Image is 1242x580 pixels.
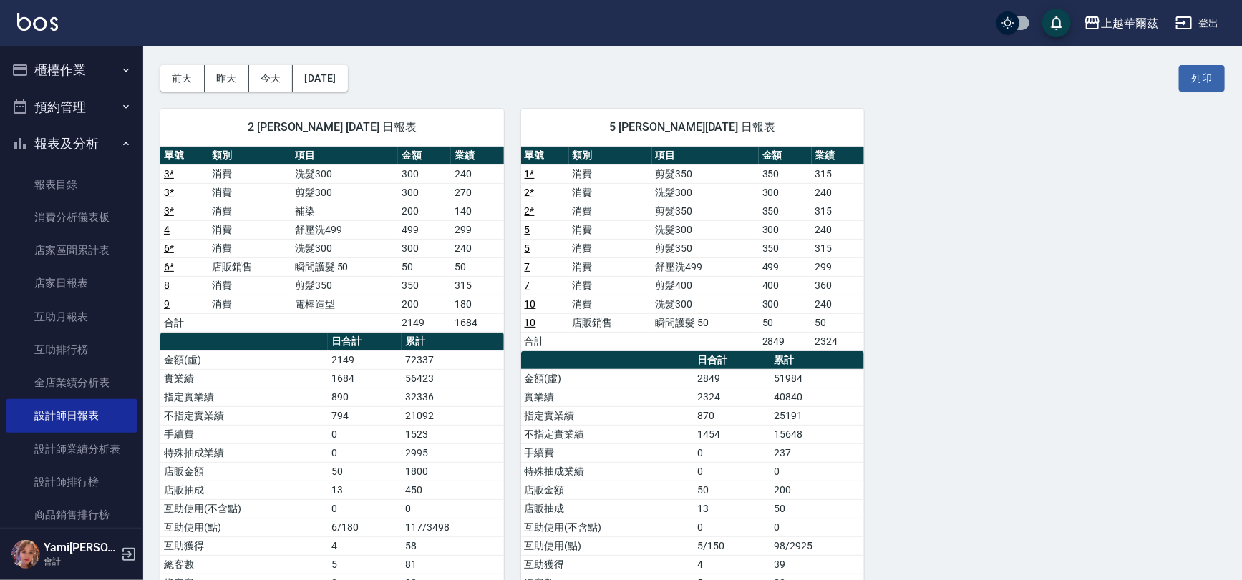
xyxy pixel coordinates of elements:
[652,239,759,257] td: 剪髮350
[160,555,328,574] td: 總客數
[6,466,137,498] a: 設計師排行榜
[208,220,291,239] td: 消費
[398,295,451,313] td: 200
[759,202,812,220] td: 350
[759,183,812,202] td: 300
[205,65,249,92] button: 昨天
[812,257,865,276] td: 299
[160,350,328,369] td: 金額(虛)
[402,350,504,369] td: 72337
[160,65,205,92] button: 前天
[451,276,504,295] td: 315
[812,220,865,239] td: 240
[569,239,652,257] td: 消費
[398,239,451,257] td: 300
[812,332,865,350] td: 2324
[521,332,569,350] td: 合計
[208,239,291,257] td: 消費
[451,239,504,257] td: 240
[208,164,291,183] td: 消費
[652,257,759,276] td: 舒壓洗499
[652,202,759,220] td: 剪髮350
[208,147,291,165] th: 類別
[812,276,865,295] td: 360
[398,313,451,332] td: 2149
[6,168,137,201] a: 報表目錄
[759,164,812,183] td: 350
[569,295,652,313] td: 消費
[160,499,328,518] td: 互助使用(不含點)
[770,351,864,370] th: 累計
[569,276,652,295] td: 消費
[759,147,812,165] th: 金額
[694,369,771,388] td: 2849
[402,333,504,351] th: 累計
[1042,9,1071,37] button: save
[652,313,759,332] td: 瞬間護髮 50
[521,147,569,165] th: 單號
[328,350,402,369] td: 2149
[770,462,864,481] td: 0
[652,295,759,313] td: 洗髮300
[398,164,451,183] td: 300
[812,183,865,202] td: 240
[160,518,328,536] td: 互助使用(點)
[694,481,771,499] td: 50
[812,164,865,183] td: 315
[6,51,137,89] button: 櫃檯作業
[759,332,812,350] td: 2849
[812,202,865,220] td: 315
[164,298,170,310] a: 9
[402,462,504,481] td: 1800
[328,333,402,351] th: 日合計
[770,499,864,518] td: 50
[6,267,137,300] a: 店家日報表
[1170,10,1225,36] button: 登出
[160,406,328,425] td: 不指定實業績
[398,220,451,239] td: 499
[398,257,451,276] td: 50
[160,313,208,332] td: 合計
[451,257,504,276] td: 50
[652,276,759,295] td: 剪髮400
[759,257,812,276] td: 499
[160,443,328,462] td: 特殊抽成業績
[6,201,137,234] a: 消費分析儀表板
[521,425,694,443] td: 不指定實業績
[451,202,504,220] td: 140
[770,555,864,574] td: 39
[521,499,694,518] td: 店販抽成
[6,433,137,466] a: 設計師業績分析表
[402,369,504,388] td: 56423
[328,443,402,462] td: 0
[402,499,504,518] td: 0
[770,481,864,499] td: 200
[521,406,694,425] td: 指定實業績
[291,220,398,239] td: 舒壓洗499
[6,399,137,432] a: 設計師日報表
[398,202,451,220] td: 200
[328,518,402,536] td: 6/180
[160,536,328,555] td: 互助獲得
[402,443,504,462] td: 2995
[1179,65,1225,92] button: 列印
[398,183,451,202] td: 300
[759,220,812,239] td: 300
[328,536,402,555] td: 4
[759,313,812,332] td: 50
[164,280,170,291] a: 8
[291,202,398,220] td: 補染
[398,147,451,165] th: 金額
[525,298,536,310] a: 10
[759,295,812,313] td: 300
[160,369,328,388] td: 實業績
[521,555,694,574] td: 互助獲得
[569,183,652,202] td: 消費
[569,257,652,276] td: 消費
[6,300,137,333] a: 互助月報表
[451,313,504,332] td: 1684
[328,369,402,388] td: 1684
[694,499,771,518] td: 13
[402,425,504,443] td: 1523
[44,555,117,568] p: 會計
